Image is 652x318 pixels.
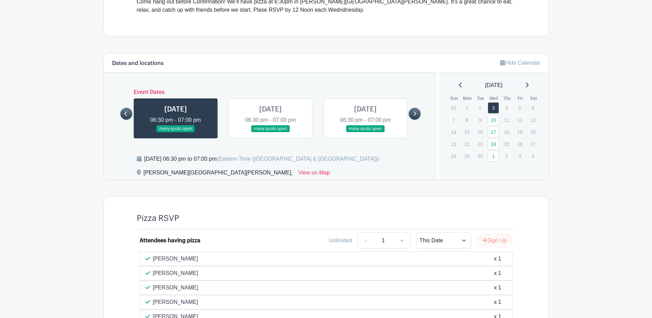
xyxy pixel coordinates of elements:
[461,95,474,102] th: Mon
[153,298,198,306] p: [PERSON_NAME]
[448,127,459,137] p: 14
[448,115,459,125] p: 7
[137,213,179,223] h4: Pizza RSVP
[488,114,499,126] a: 10
[514,103,526,113] p: 5
[494,298,501,306] div: x 1
[488,102,499,114] a: 3
[514,151,526,161] p: 3
[298,169,330,180] a: View on Map
[448,151,459,161] p: 28
[132,89,409,96] h6: Event Dates
[144,169,293,180] div: [PERSON_NAME][GEOGRAPHIC_DATA][PERSON_NAME],
[477,233,513,248] button: Sign Up
[447,95,461,102] th: Sun
[153,269,198,277] p: [PERSON_NAME]
[217,156,379,162] span: (Eastern Time ([GEOGRAPHIC_DATA] & [GEOGRAPHIC_DATA]))
[488,150,499,162] a: 1
[474,127,486,137] p: 16
[500,95,514,102] th: Thu
[527,103,539,113] p: 6
[527,151,539,161] p: 4
[488,126,499,138] a: 17
[144,155,379,163] div: [DATE] 06:30 pm to 07:00 pm
[527,95,540,102] th: Sat
[494,255,501,263] div: x 1
[393,232,410,249] a: +
[527,115,539,125] p: 13
[448,139,459,149] p: 21
[501,151,512,161] p: 2
[501,103,512,113] p: 4
[514,139,526,149] p: 26
[514,95,527,102] th: Fri
[140,236,200,245] div: Attendees having pizza
[461,103,473,113] p: 1
[500,60,540,66] a: Hide Calendar
[485,81,502,89] span: [DATE]
[461,139,473,149] p: 22
[153,284,198,292] p: [PERSON_NAME]
[474,95,487,102] th: Tue
[501,115,512,125] p: 11
[527,127,539,137] p: 20
[112,60,164,67] h6: Dates and locations
[461,151,473,161] p: 29
[461,127,473,137] p: 15
[329,236,352,245] div: Unlimited
[514,115,526,125] p: 12
[474,139,486,149] p: 23
[448,103,459,113] p: 31
[488,138,499,150] a: 24
[153,255,198,263] p: [PERSON_NAME]
[487,95,501,102] th: Wed
[527,139,539,149] p: 27
[357,232,373,249] a: -
[474,115,486,125] p: 9
[494,269,501,277] div: x 1
[474,103,486,113] p: 2
[514,127,526,137] p: 19
[474,151,486,161] p: 30
[501,127,512,137] p: 18
[501,139,512,149] p: 25
[461,115,473,125] p: 8
[494,284,501,292] div: x 1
